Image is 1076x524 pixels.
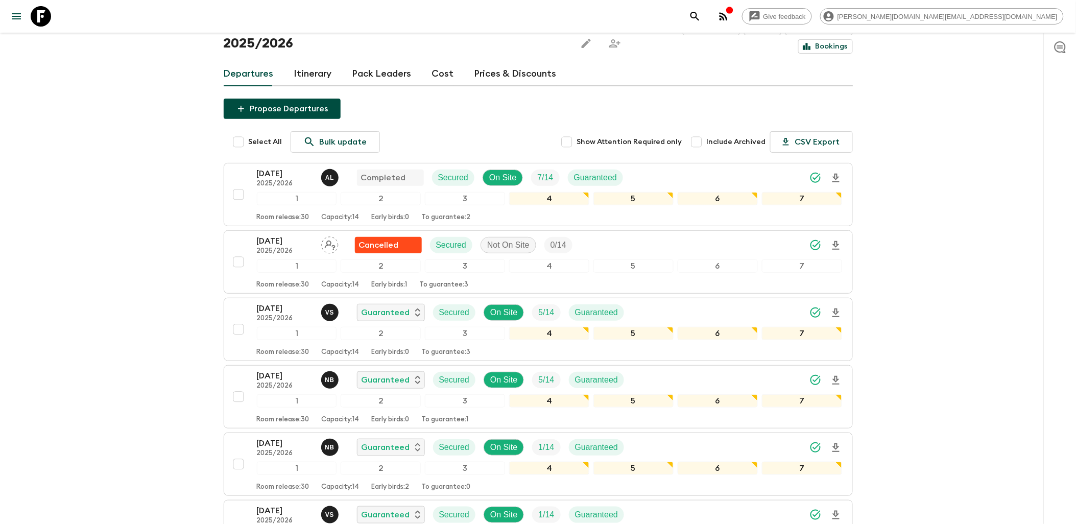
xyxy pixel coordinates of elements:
[224,62,274,86] a: Departures
[575,509,618,521] p: Guaranteed
[593,394,674,408] div: 5
[433,372,476,388] div: Secured
[509,462,589,475] div: 4
[321,304,341,321] button: vS
[762,327,842,340] div: 7
[321,374,341,383] span: Nafise Blake
[321,172,341,180] span: Abdiel Luis
[830,442,842,454] svg: Download Onboarding
[439,306,470,319] p: Secured
[257,483,309,491] p: Room release: 30
[809,306,822,319] svg: Synced Successfully
[830,240,842,252] svg: Download Onboarding
[770,131,853,153] button: CSV Export
[325,511,334,519] p: v S
[249,137,282,147] span: Select All
[422,416,469,424] p: To guarantee: 1
[257,394,337,408] div: 1
[593,462,674,475] div: 5
[436,239,467,251] p: Secured
[809,172,822,184] svg: Synced Successfully
[481,237,536,253] div: Not On Site
[372,281,408,289] p: Early birds: 1
[372,213,410,222] p: Early birds: 0
[439,441,470,454] p: Secured
[321,509,341,517] span: vincent Scott
[678,327,758,340] div: 6
[257,180,313,188] p: 2025/2026
[575,374,618,386] p: Guaranteed
[742,8,812,25] a: Give feedback
[575,441,618,454] p: Guaranteed
[257,247,313,255] p: 2025/2026
[532,304,560,321] div: Trip Fill
[593,327,674,340] div: 5
[678,394,758,408] div: 6
[362,306,410,319] p: Guaranteed
[484,304,524,321] div: On Site
[257,462,337,475] div: 1
[341,394,421,408] div: 2
[432,170,475,186] div: Secured
[483,170,523,186] div: On Site
[798,39,853,54] a: Bookings
[509,394,589,408] div: 4
[707,137,766,147] span: Include Archived
[422,348,471,356] p: To guarantee: 3
[321,371,341,389] button: NB
[257,370,313,382] p: [DATE]
[537,172,553,184] p: 7 / 14
[341,192,421,205] div: 2
[257,327,337,340] div: 1
[257,281,309,289] p: Room release: 30
[489,172,516,184] p: On Site
[291,131,380,153] a: Bulk update
[830,307,842,319] svg: Download Onboarding
[532,439,560,456] div: Trip Fill
[257,348,309,356] p: Room release: 30
[605,33,625,54] span: Share this itinerary
[809,239,822,251] svg: Synced Successfully
[425,394,505,408] div: 3
[321,506,341,523] button: vS
[224,298,853,361] button: [DATE]2025/2026vincent ScottGuaranteedSecuredOn SiteTrip FillGuaranteed1234567Room release:30Capa...
[509,259,589,273] div: 4
[355,237,422,253] div: Flash Pack cancellation
[425,192,505,205] div: 3
[439,509,470,521] p: Secured
[490,509,517,521] p: On Site
[362,441,410,454] p: Guaranteed
[321,442,341,450] span: Nafise Blake
[422,483,471,491] p: To guarantee: 0
[257,192,337,205] div: 1
[685,6,705,27] button: search adventures
[433,507,476,523] div: Secured
[433,304,476,321] div: Secured
[484,372,524,388] div: On Site
[430,237,473,253] div: Secured
[574,172,617,184] p: Guaranteed
[484,507,524,523] div: On Site
[257,449,313,458] p: 2025/2026
[762,192,842,205] div: 7
[341,462,421,475] div: 2
[257,437,313,449] p: [DATE]
[257,235,313,247] p: [DATE]
[321,307,341,315] span: vincent Scott
[490,306,517,319] p: On Site
[531,170,559,186] div: Trip Fill
[322,416,360,424] p: Capacity: 14
[361,172,406,184] p: Completed
[224,433,853,496] button: [DATE]2025/2026Nafise BlakeGuaranteedSecuredOn SiteTrip FillGuaranteed1234567Room release:30Capac...
[294,62,332,86] a: Itinerary
[830,172,842,184] svg: Download Onboarding
[325,308,334,317] p: v S
[830,509,842,521] svg: Download Onboarding
[678,192,758,205] div: 6
[439,374,470,386] p: Secured
[576,33,596,54] button: Edit this itinerary
[538,441,554,454] p: 1 / 14
[420,281,469,289] p: To guarantee: 3
[372,483,410,491] p: Early birds: 2
[325,443,334,451] p: N B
